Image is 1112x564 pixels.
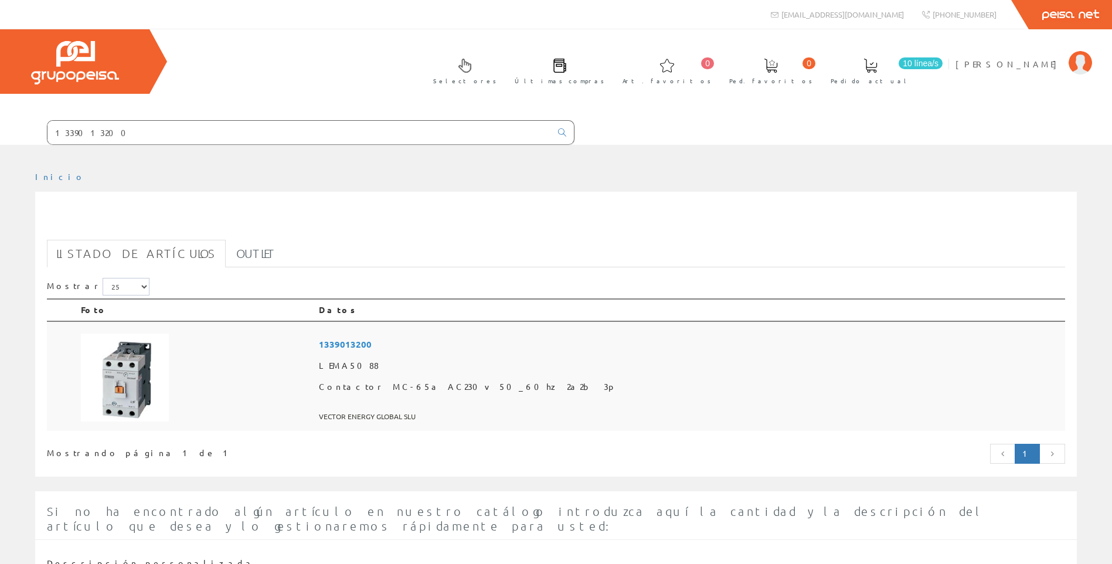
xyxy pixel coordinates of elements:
[990,444,1016,464] a: Página anterior
[819,49,946,91] a: 10 línea/s Pedido actual
[76,299,314,321] th: Foto
[47,278,149,295] label: Mostrar
[319,407,1060,426] span: VECTOR ENERGY GLOBAL SLU
[802,57,815,69] span: 0
[729,75,812,87] span: Ped. favoritos
[955,58,1063,70] span: [PERSON_NAME]
[831,75,910,87] span: Pedido actual
[701,57,714,69] span: 0
[1015,444,1040,464] a: Página actual
[227,240,285,267] a: Outlet
[899,57,943,69] span: 10 línea/s
[319,376,1060,397] span: Contactor MC-65a AC230v 50_60hz 2a2b 3p
[933,9,997,19] span: [PHONE_NUMBER]
[623,75,711,87] span: Art. favoritos
[47,210,1065,234] h1: 1339013200
[421,49,502,91] a: Selectores
[81,334,169,422] img: Foto artículo Contactor MC-65a AC230v 50_60hz 2a2b 3p (150x150)
[781,9,904,19] span: [EMAIL_ADDRESS][DOMAIN_NAME]
[319,334,1060,355] span: 1339013200
[31,41,119,84] img: Grupo Peisa
[47,443,461,459] div: Mostrando página 1 de 1
[314,299,1065,321] th: Datos
[47,504,985,533] span: Si no ha encontrado algún artículo en nuestro catálogo introduzca aquí la cantidad y la descripci...
[503,49,610,91] a: Últimas compras
[1039,444,1065,464] a: Página siguiente
[35,171,85,182] a: Inicio
[319,355,1060,376] span: LEMA5088
[433,75,497,87] span: Selectores
[955,49,1092,60] a: [PERSON_NAME]
[47,240,226,267] a: Listado de artículos
[515,75,604,87] span: Últimas compras
[103,278,149,295] select: Mostrar
[47,121,551,144] input: Buscar ...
